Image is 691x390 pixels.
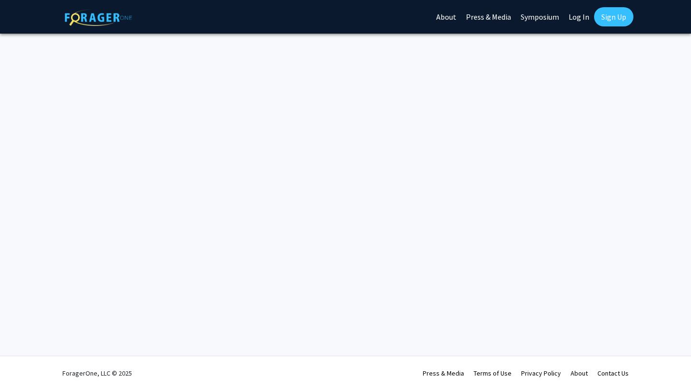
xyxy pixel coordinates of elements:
a: Sign Up [594,7,633,26]
a: Press & Media [423,369,464,378]
a: Contact Us [597,369,629,378]
img: ForagerOne Logo [65,9,132,26]
a: Terms of Use [474,369,512,378]
div: ForagerOne, LLC © 2025 [62,356,132,390]
a: About [571,369,588,378]
a: Privacy Policy [521,369,561,378]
